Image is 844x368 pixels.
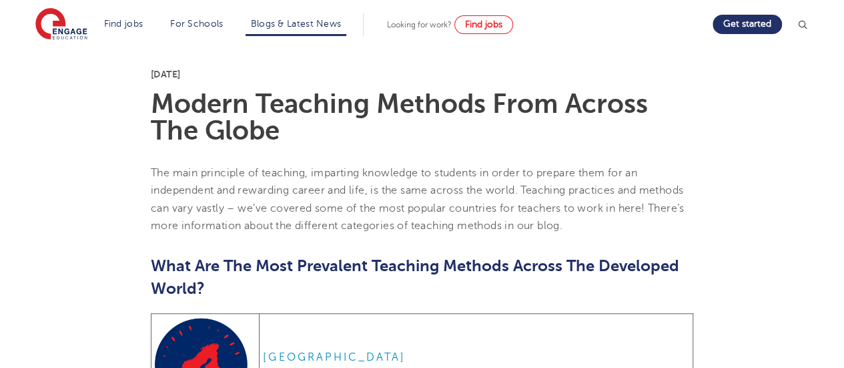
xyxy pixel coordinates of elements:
p: [DATE] [151,69,693,79]
a: Find jobs [454,15,513,34]
span: Looking for work? [387,20,452,29]
span: Find jobs [465,19,502,29]
a: Find jobs [104,19,143,29]
a: Blogs & Latest News [251,19,342,29]
a: For Schools [170,19,223,29]
h6: [GEOGRAPHIC_DATA] [263,351,689,364]
a: Get started [713,15,782,34]
span: The main principle of teaching, imparting knowledge to students in order to prepare them for an i... [151,167,685,232]
h2: What Are The Most Prevalent Teaching Methods Across The Developed World? [151,254,693,300]
h1: Modern Teaching Methods From Across The Globe [151,91,693,144]
img: Engage Education [35,8,87,41]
